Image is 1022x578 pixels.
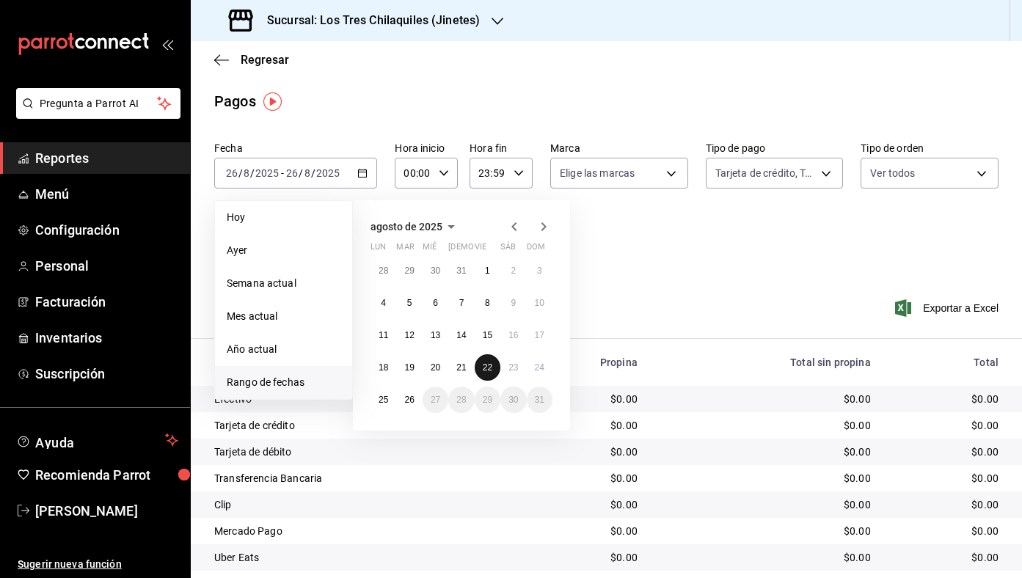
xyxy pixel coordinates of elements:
[527,242,545,257] abbr: domingo
[511,266,516,276] abbr: 2 de agosto de 2025
[227,309,340,324] span: Mes actual
[448,290,474,316] button: 7 de agosto de 2025
[500,354,526,381] button: 23 de agosto de 2025
[404,362,414,373] abbr: 19 de agosto de 2025
[661,524,871,538] div: $0.00
[456,362,466,373] abbr: 21 de agosto de 2025
[299,167,303,179] span: /
[894,418,999,433] div: $0.00
[661,418,871,433] div: $0.00
[894,356,999,368] div: Total
[395,143,458,153] label: Hora inicio
[214,550,500,565] div: Uber Eats
[16,88,180,119] button: Pregunta a Parrot AI
[407,298,412,308] abbr: 5 de agosto de 2025
[524,497,637,512] div: $0.00
[396,354,422,381] button: 19 de agosto de 2025
[894,524,999,538] div: $0.00
[225,167,238,179] input: --
[371,257,396,284] button: 28 de julio de 2025
[396,257,422,284] button: 29 de julio de 2025
[448,354,474,381] button: 21 de agosto de 2025
[214,143,377,153] label: Fecha
[433,298,438,308] abbr: 6 de agosto de 2025
[483,362,492,373] abbr: 22 de agosto de 2025
[371,221,442,233] span: agosto de 2025
[500,290,526,316] button: 9 de agosto de 2025
[527,290,552,316] button: 10 de agosto de 2025
[661,356,871,368] div: Total sin propina
[456,395,466,405] abbr: 28 de agosto de 2025
[508,362,518,373] abbr: 23 de agosto de 2025
[379,330,388,340] abbr: 11 de agosto de 2025
[423,242,437,257] abbr: miércoles
[894,471,999,486] div: $0.00
[227,375,340,390] span: Rango de fechas
[448,242,535,257] abbr: jueves
[381,298,386,308] abbr: 4 de agosto de 2025
[861,143,999,153] label: Tipo de orden
[40,96,158,111] span: Pregunta a Parrot AI
[35,292,178,312] span: Facturación
[379,395,388,405] abbr: 25 de agosto de 2025
[456,330,466,340] abbr: 14 de agosto de 2025
[35,184,178,204] span: Menú
[485,298,490,308] abbr: 8 de agosto de 2025
[396,290,422,316] button: 5 de agosto de 2025
[894,497,999,512] div: $0.00
[250,167,255,179] span: /
[263,92,282,111] img: Tooltip marker
[423,257,448,284] button: 30 de julio de 2025
[527,387,552,413] button: 31 de agosto de 2025
[18,557,178,572] span: Sugerir nueva función
[706,143,844,153] label: Tipo de pago
[524,445,637,459] div: $0.00
[243,167,250,179] input: --
[423,290,448,316] button: 6 de agosto de 2025
[431,266,440,276] abbr: 30 de julio de 2025
[396,387,422,413] button: 26 de agosto de 2025
[508,395,518,405] abbr: 30 de agosto de 2025
[227,243,340,258] span: Ayer
[661,497,871,512] div: $0.00
[423,322,448,348] button: 13 de agosto de 2025
[661,445,871,459] div: $0.00
[431,395,440,405] abbr: 27 de agosto de 2025
[227,276,340,291] span: Semana actual
[527,257,552,284] button: 3 de agosto de 2025
[500,387,526,413] button: 30 de agosto de 2025
[500,322,526,348] button: 16 de agosto de 2025
[508,330,518,340] abbr: 16 de agosto de 2025
[715,166,817,180] span: Tarjeta de crédito, Tarjeta de débito
[894,445,999,459] div: $0.00
[527,322,552,348] button: 17 de agosto de 2025
[524,471,637,486] div: $0.00
[894,392,999,406] div: $0.00
[404,266,414,276] abbr: 29 de julio de 2025
[404,395,414,405] abbr: 26 de agosto de 2025
[227,210,340,225] span: Hoy
[304,167,311,179] input: --
[511,298,516,308] abbr: 9 de agosto de 2025
[214,497,500,512] div: Clip
[483,330,492,340] abbr: 15 de agosto de 2025
[448,257,474,284] button: 31 de julio de 2025
[475,257,500,284] button: 1 de agosto de 2025
[524,524,637,538] div: $0.00
[10,106,180,122] a: Pregunta a Parrot AI
[661,392,871,406] div: $0.00
[371,322,396,348] button: 11 de agosto de 2025
[485,266,490,276] abbr: 1 de agosto de 2025
[537,266,542,276] abbr: 3 de agosto de 2025
[483,395,492,405] abbr: 29 de agosto de 2025
[898,299,999,317] button: Exportar a Excel
[535,362,544,373] abbr: 24 de agosto de 2025
[661,471,871,486] div: $0.00
[500,242,516,257] abbr: sábado
[379,362,388,373] abbr: 18 de agosto de 2025
[431,362,440,373] abbr: 20 de agosto de 2025
[379,266,388,276] abbr: 28 de julio de 2025
[214,90,256,112] div: Pagos
[214,445,500,459] div: Tarjeta de débito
